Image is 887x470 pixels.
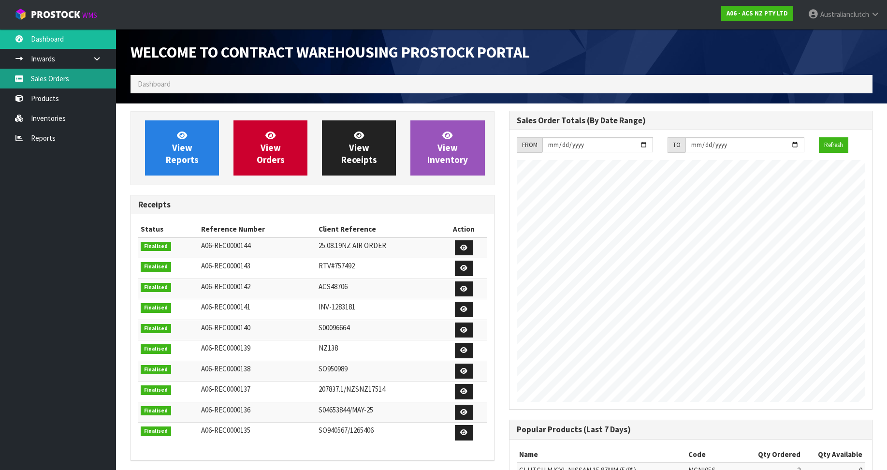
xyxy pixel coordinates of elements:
span: Dashboard [138,79,171,88]
th: Reference Number [199,221,317,237]
span: NZ138 [319,343,338,352]
h3: Receipts [138,200,487,209]
span: RTV#757492 [319,261,355,270]
span: ACS48706 [319,282,348,291]
span: ProStock [31,8,80,21]
span: View Receipts [341,130,377,166]
a: ViewReports [145,120,219,176]
span: A06-REC0000139 [201,343,250,352]
span: A06-REC0000143 [201,261,250,270]
span: SO940567/1265406 [319,426,374,435]
div: FROM [517,137,542,153]
span: Finalised [141,242,171,251]
span: View Reports [166,130,199,166]
img: cube-alt.png [15,8,27,20]
span: 25.08.19NZ AIR ORDER [319,241,386,250]
strong: A06 - ACS NZ PTY LTD [727,9,788,17]
span: A06-REC0000142 [201,282,250,291]
span: View Orders [257,130,285,166]
span: A06-REC0000144 [201,241,250,250]
span: Finalised [141,344,171,354]
span: INV-1283181 [319,302,355,311]
span: Australianclutch [820,10,869,19]
span: Finalised [141,426,171,436]
span: Finalised [141,385,171,395]
span: A06-REC0000136 [201,405,250,414]
span: Finalised [141,262,171,272]
span: Finalised [141,365,171,375]
span: Finalised [141,324,171,334]
span: A06-REC0000135 [201,426,250,435]
th: Name [517,447,686,462]
span: Finalised [141,406,171,416]
div: TO [668,137,685,153]
th: Action [441,221,486,237]
a: ViewReceipts [322,120,396,176]
a: ViewInventory [410,120,484,176]
span: S04653844/MAY-25 [319,405,373,414]
span: Finalised [141,283,171,293]
span: S00096664 [319,323,349,332]
span: A06-REC0000138 [201,364,250,373]
th: Qty Available [803,447,865,462]
th: Client Reference [316,221,441,237]
h3: Popular Products (Last 7 Days) [517,425,865,434]
span: 207837.1/NZSNZ17514 [319,384,385,394]
small: WMS [82,11,97,20]
span: View Inventory [427,130,468,166]
span: Finalised [141,303,171,313]
span: A06-REC0000137 [201,384,250,394]
span: A06-REC0000140 [201,323,250,332]
a: ViewOrders [233,120,307,176]
span: Welcome to Contract Warehousing ProStock Portal [131,42,530,62]
span: A06-REC0000141 [201,302,250,311]
th: Code [686,447,743,462]
h3: Sales Order Totals (By Date Range) [517,116,865,125]
th: Qty Ordered [743,447,802,462]
th: Status [138,221,199,237]
span: SO950989 [319,364,348,373]
button: Refresh [819,137,848,153]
